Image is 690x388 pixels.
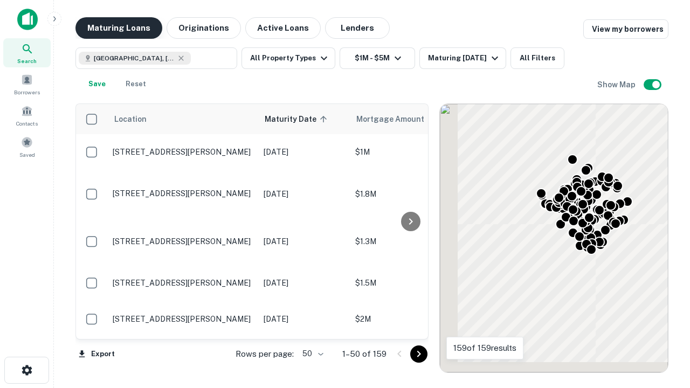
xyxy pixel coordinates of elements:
[3,38,51,67] a: Search
[14,88,40,96] span: Borrowers
[264,188,344,200] p: [DATE]
[119,73,153,95] button: Reset
[17,57,37,65] span: Search
[107,104,258,134] th: Location
[3,70,51,99] a: Borrowers
[113,189,253,198] p: [STREET_ADDRESS][PERSON_NAME]
[355,235,463,247] p: $1.3M
[510,47,564,69] button: All Filters
[17,9,38,30] img: capitalize-icon.png
[113,314,253,324] p: [STREET_ADDRESS][PERSON_NAME]
[16,119,38,128] span: Contacts
[453,342,516,355] p: 159 of 159 results
[265,113,330,126] span: Maturity Date
[245,17,321,39] button: Active Loans
[298,346,325,362] div: 50
[264,146,344,158] p: [DATE]
[340,47,415,69] button: $1M - $5M
[636,302,690,354] iframe: Chat Widget
[3,132,51,161] a: Saved
[597,79,637,91] h6: Show Map
[325,17,390,39] button: Lenders
[355,188,463,200] p: $1.8M
[114,113,147,126] span: Location
[236,348,294,361] p: Rows per page:
[342,348,387,361] p: 1–50 of 159
[19,150,35,159] span: Saved
[167,17,241,39] button: Originations
[355,146,463,158] p: $1M
[410,345,427,363] button: Go to next page
[75,17,162,39] button: Maturing Loans
[264,235,344,247] p: [DATE]
[80,73,114,95] button: Save your search to get updates of matches that match your search criteria.
[419,47,506,69] button: Maturing [DATE]
[75,346,118,362] button: Export
[3,101,51,130] a: Contacts
[258,104,350,134] th: Maturity Date
[350,104,468,134] th: Mortgage Amount
[440,104,668,372] div: 0 0
[264,277,344,289] p: [DATE]
[583,19,668,39] a: View my borrowers
[94,53,175,63] span: [GEOGRAPHIC_DATA], [GEOGRAPHIC_DATA], [GEOGRAPHIC_DATA]
[356,113,438,126] span: Mortgage Amount
[113,237,253,246] p: [STREET_ADDRESS][PERSON_NAME]
[355,277,463,289] p: $1.5M
[241,47,335,69] button: All Property Types
[113,278,253,288] p: [STREET_ADDRESS][PERSON_NAME]
[428,52,501,65] div: Maturing [DATE]
[113,147,253,157] p: [STREET_ADDRESS][PERSON_NAME]
[264,313,344,325] p: [DATE]
[355,313,463,325] p: $2M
